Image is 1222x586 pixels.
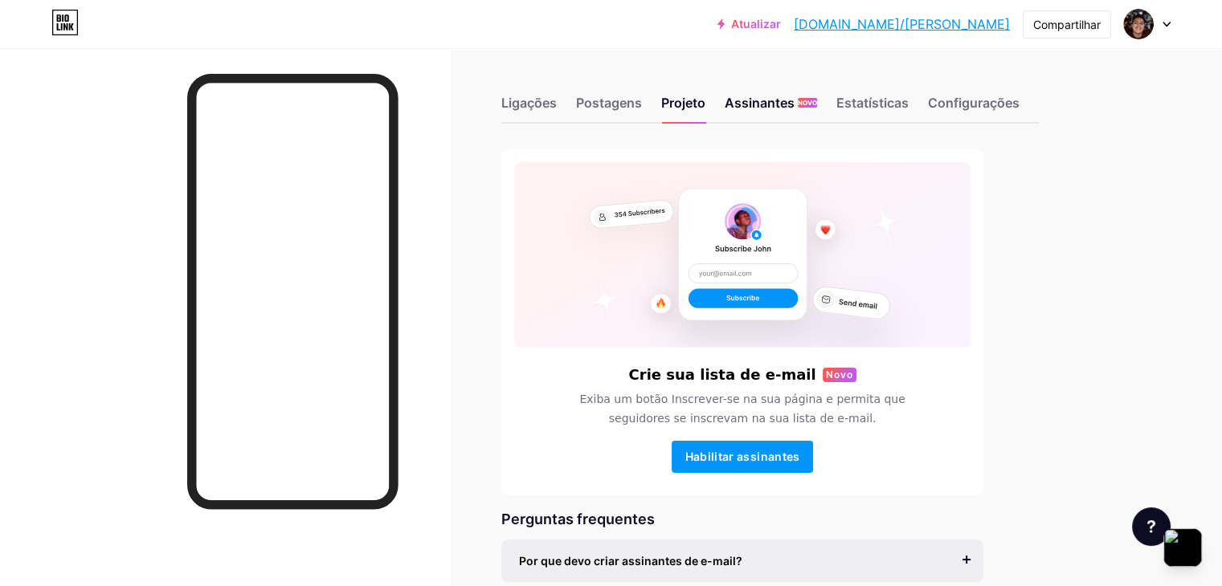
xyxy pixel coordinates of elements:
[826,368,853,380] font: Novo
[685,450,800,463] font: Habilitar assinantes
[725,95,795,111] font: Assinantes
[501,511,655,527] font: Perguntas frequentes
[661,95,705,111] font: Projeto
[794,16,1010,32] font: [DOMAIN_NAME]/[PERSON_NAME]
[1123,9,1154,39] img: antonini
[576,95,642,111] font: Postagens
[1033,18,1101,31] font: Compartilhar
[794,14,1010,34] a: [DOMAIN_NAME]/[PERSON_NAME]
[501,95,557,111] font: Ligações
[798,99,817,107] font: NOVO
[579,393,905,425] font: Exiba um botão Inscrever-se na sua página e permita que seguidores se inscrevam na sua lista de e...
[928,95,1020,111] font: Configurações
[519,554,742,568] font: Por que devo criar assinantes de e-mail?
[731,17,781,31] font: Atualizar
[628,366,815,383] font: Crie sua lista de e-mail
[836,95,909,111] font: Estatísticas
[672,441,813,473] button: Habilitar assinantes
